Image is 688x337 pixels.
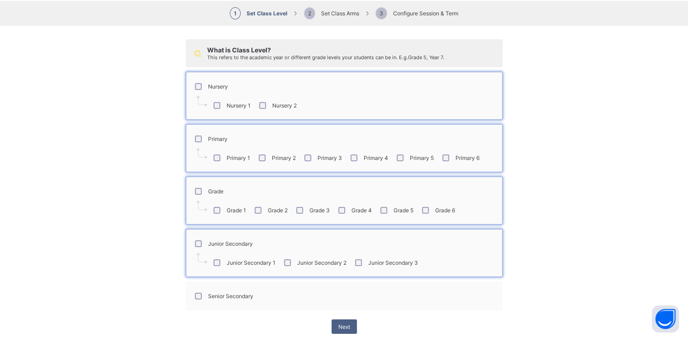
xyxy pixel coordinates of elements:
label: Nursery [208,83,228,90]
label: Junior Secondary [208,240,253,247]
label: Primary 4 [364,154,388,161]
label: Primary 3 [318,154,342,161]
label: Senior Secondary [208,293,253,300]
span: 2 [304,7,315,19]
label: Junior Secondary 2 [297,259,346,266]
span: Next [338,323,350,330]
label: Grade [208,188,223,195]
label: Grade 1 [227,207,246,214]
span: Set Class Level [230,10,287,17]
img: pointer.7d5efa4dba55a2dde3e22c45d215a0de.svg [197,253,207,263]
span: Set Class Arms [304,10,359,17]
span: What is Class Level? [207,46,271,54]
button: Open asap [652,305,679,332]
label: Primary 1 [227,154,250,161]
label: Nursery 2 [272,102,297,109]
label: Nursery 1 [227,102,251,109]
img: pointer.7d5efa4dba55a2dde3e22c45d215a0de.svg [197,201,207,211]
label: Junior Secondary 3 [368,259,418,266]
label: Primary 6 [456,154,479,161]
label: Junior Secondary 1 [227,259,275,266]
label: Grade 6 [435,207,455,214]
label: Grade 2 [268,207,288,214]
label: Grade 4 [351,207,372,214]
span: 3 [375,7,387,19]
img: pointer.7d5efa4dba55a2dde3e22c45d215a0de.svg [197,148,207,159]
span: Configure Session & Term [375,10,458,17]
label: Primary 5 [410,154,434,161]
span: This refers to the academic year or different grade levels your students can be in. E.g. Grade 5,... [207,54,444,61]
span: 1 [230,7,241,19]
img: pointer.7d5efa4dba55a2dde3e22c45d215a0de.svg [197,96,207,106]
label: Grade 3 [309,207,330,214]
label: Primary [208,136,228,142]
label: Primary 2 [272,154,296,161]
label: Grade 5 [394,207,413,214]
